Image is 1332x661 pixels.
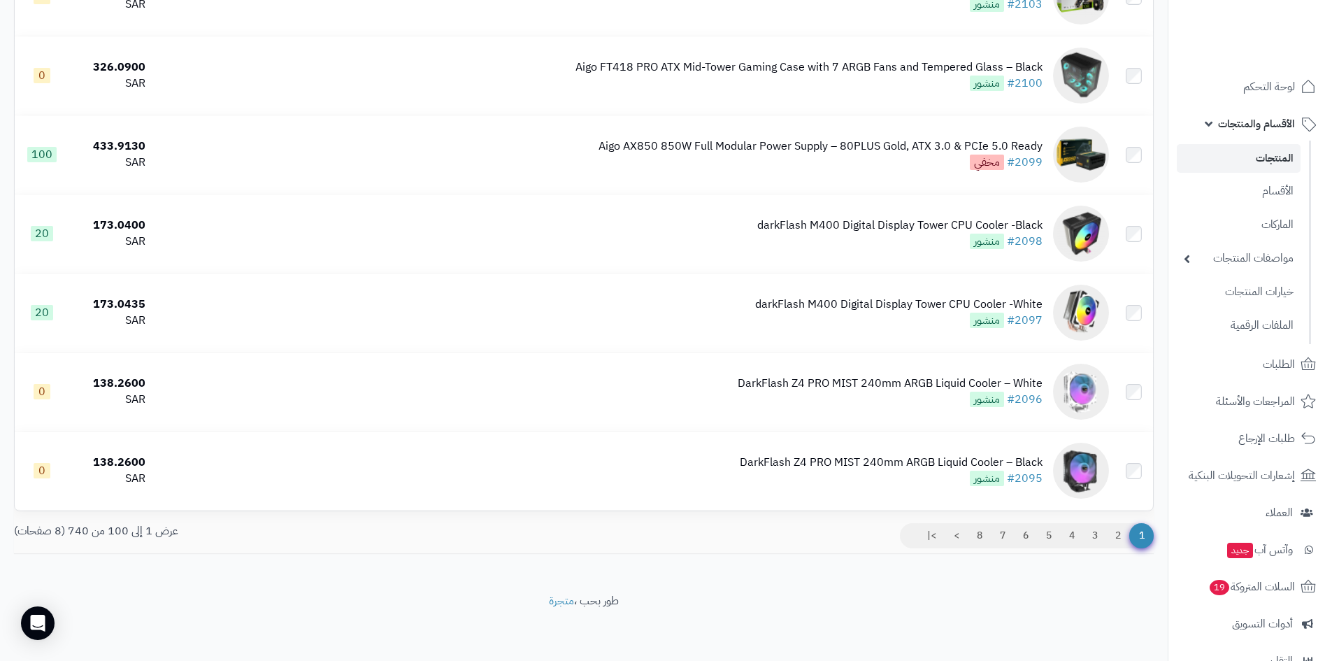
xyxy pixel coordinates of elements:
[1263,355,1295,374] span: الطلبات
[918,523,945,548] a: >|
[3,523,584,539] div: عرض 1 إلى 100 من 740 (8 صفحات)
[1216,392,1295,411] span: المراجعات والأسئلة
[970,234,1004,249] span: منشور
[738,376,1043,392] div: DarkFlash Z4 PRO MIST 240mm ARGB Liquid Cooler – White
[1053,443,1109,499] img: DarkFlash Z4 PRO MIST 240mm ARGB Liquid Cooler – Black
[1177,348,1324,381] a: الطلبات
[1177,496,1324,529] a: العملاء
[1177,277,1301,307] a: خيارات المنتجات
[27,147,57,162] span: 100
[34,463,50,478] span: 0
[1053,206,1109,262] img: darkFlash M400 Digital Display Tower CPU Cooler -Black
[74,392,145,408] div: SAR
[1053,127,1109,183] img: Aigo AX850 850W Full Modular Power Supply – 80PLUS Gold, ATX 3.0 & PCIe 5.0 Ready
[34,384,50,399] span: 0
[757,218,1043,234] div: darkFlash M400 Digital Display Tower CPU Cooler -Black
[1177,385,1324,418] a: المراجعات والأسئلة
[1007,470,1043,487] a: #2095
[74,138,145,155] div: 433.9130
[1210,579,1230,595] span: 19
[549,592,574,609] a: متجرة
[991,523,1015,548] a: 7
[970,76,1004,91] span: منشور
[1053,364,1109,420] img: DarkFlash Z4 PRO MIST 240mm ARGB Liquid Cooler – White
[1007,312,1043,329] a: #2097
[1208,577,1295,597] span: السلات المتروكة
[1007,75,1043,92] a: #2100
[1218,114,1295,134] span: الأقسام والمنتجات
[970,313,1004,328] span: منشور
[1177,533,1324,567] a: وآتس آبجديد
[970,392,1004,407] span: منشور
[1060,523,1084,548] a: 4
[1243,77,1295,97] span: لوحة التحكم
[1177,243,1301,273] a: مواصفات المنتجات
[74,218,145,234] div: 173.0400
[755,297,1043,313] div: darkFlash M400 Digital Display Tower CPU Cooler -White
[74,455,145,471] div: 138.2600
[1177,459,1324,492] a: إشعارات التحويلات البنكية
[74,297,145,313] div: 173.0435
[1177,210,1301,240] a: الماركات
[970,155,1004,170] span: مخفي
[1226,540,1293,560] span: وآتس آب
[740,455,1043,471] div: DarkFlash Z4 PRO MIST 240mm ARGB Liquid Cooler – Black
[34,68,50,83] span: 0
[1232,614,1293,634] span: أدوات التسويق
[31,226,53,241] span: 20
[1238,429,1295,448] span: طلبات الإرجاع
[1177,570,1324,604] a: السلات المتروكة19
[1177,70,1324,104] a: لوحة التحكم
[1053,48,1109,104] img: Aigo FT418 PRO ATX Mid-Tower Gaming Case with 7 ARGB Fans and Tempered Glass – Black
[1106,523,1130,548] a: 2
[74,155,145,171] div: SAR
[1037,523,1061,548] a: 5
[1237,32,1319,62] img: logo-2.png
[1177,607,1324,641] a: أدوات التسويق
[1227,543,1253,558] span: جديد
[1177,422,1324,455] a: طلبات الإرجاع
[1007,154,1043,171] a: #2099
[968,523,991,548] a: 8
[74,234,145,250] div: SAR
[31,305,53,320] span: 20
[21,606,55,640] div: Open Intercom Messenger
[74,76,145,92] div: SAR
[1007,233,1043,250] a: #2098
[1129,523,1154,548] span: 1
[1007,391,1043,408] a: #2096
[1266,503,1293,523] span: العملاء
[1177,144,1301,173] a: المنتجات
[74,313,145,329] div: SAR
[74,376,145,392] div: 138.2600
[74,471,145,487] div: SAR
[1083,523,1107,548] a: 3
[1177,311,1301,341] a: الملفات الرقمية
[1014,523,1038,548] a: 6
[575,59,1043,76] div: Aigo FT418 PRO ATX Mid-Tower Gaming Case with 7 ARGB Fans and Tempered Glass – Black
[1177,176,1301,206] a: الأقسام
[74,59,145,76] div: 326.0900
[1053,285,1109,341] img: darkFlash M400 Digital Display Tower CPU Cooler -White
[1189,466,1295,485] span: إشعارات التحويلات البنكية
[945,523,968,548] a: >
[970,471,1004,486] span: منشور
[599,138,1043,155] div: Aigo AX850 850W Full Modular Power Supply – 80PLUS Gold, ATX 3.0 & PCIe 5.0 Ready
